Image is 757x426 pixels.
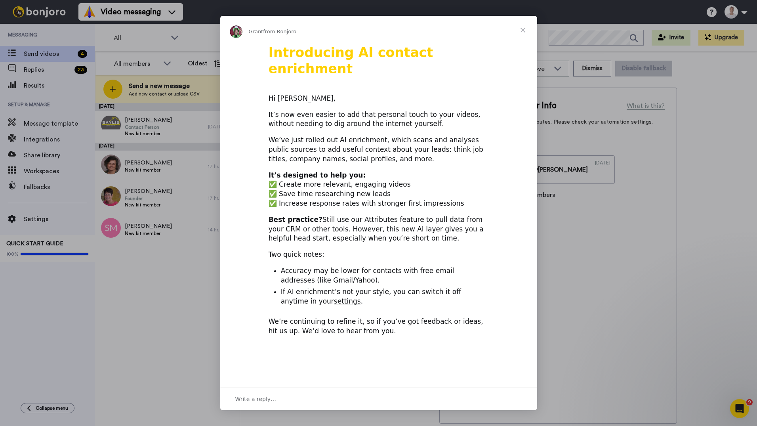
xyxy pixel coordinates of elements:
div: We’re continuing to refine it, so if you’ve got feedback or ideas, hit us up. We’d love to hear f... [269,317,489,336]
span: from Bonjoro [263,29,296,34]
b: Best practice? [269,216,322,224]
b: It’s designed to help you: [269,171,366,179]
div: We’ve just rolled out AI enrichment, which scans and analyses public sources to add useful contex... [269,136,489,164]
div: Hi [PERSON_NAME], [269,94,489,103]
li: Accuracy may be lower for contacts with free email addresses (like Gmail/Yahoo). [281,266,489,285]
div: ✅ Create more relevant, engaging videos ✅ Save time researching new leads ✅ Increase response rat... [269,171,489,208]
div: Still use our Attributes feature to pull data from your CRM or other tools. However, this new AI ... [269,215,489,243]
div: Open conversation and reply [220,388,537,410]
b: Introducing AI contact enrichment [269,45,433,76]
a: settings [334,297,361,305]
span: Grant [249,29,263,34]
div: Two quick notes: [269,250,489,260]
img: Profile image for Grant [230,25,242,38]
span: Write a reply… [235,394,276,404]
span: Close [509,16,537,44]
div: It’s now even easier to add that personal touch to your videos, without needing to dig around the... [269,110,489,129]
li: If AI enrichment’s not your style, you can switch it off anytime in your . [281,287,489,306]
